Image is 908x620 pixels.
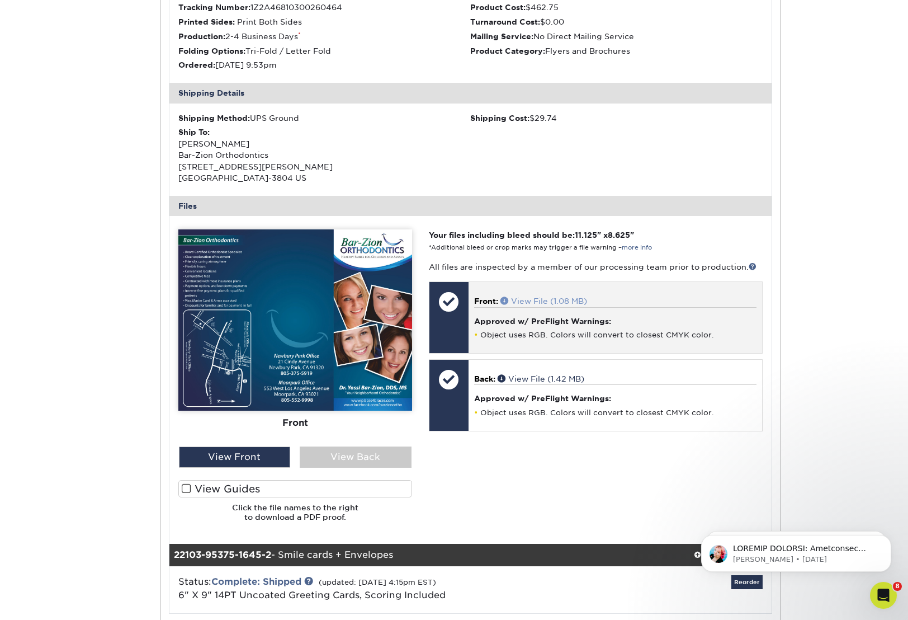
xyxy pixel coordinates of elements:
span: 1Z2A46810300260464 [250,3,342,12]
li: No Direct Mailing Service [470,31,763,42]
div: View Back [300,447,412,468]
div: $29.74 [470,112,763,124]
strong: Printed Sides: [178,17,235,26]
strong: Product Cost: [470,3,526,12]
iframe: Intercom notifications message [684,511,908,590]
h4: Approved w/ PreFlight Warnings: [474,317,756,326]
li: $0.00 [470,16,763,27]
div: Front [178,411,412,435]
li: $462.75 [470,2,763,13]
a: View File (1.08 MB) [500,297,587,306]
strong: Folding Options: [178,46,245,55]
div: - Smile cards + Envelopes [169,544,671,566]
small: *Additional bleed or crop marks may trigger a file warning – [429,244,652,251]
strong: 22103-95375-1645-2 [174,549,271,560]
div: view details [671,549,772,561]
strong: Shipping Method: [178,114,250,123]
strong: Tracking Number: [178,3,250,12]
strong: Your files including bleed should be: " x " [429,231,634,239]
strong: Mailing Service: [470,32,533,41]
iframe: Intercom live chat [870,582,897,609]
a: View File (1.42 MB) [498,374,584,383]
li: Flyers and Brochures [470,45,763,57]
div: Files [169,196,772,216]
strong: Turnaround Cost: [470,17,540,26]
li: Tri-Fold / Letter Fold [178,45,471,57]
h4: Approved w/ PreFlight Warnings: [474,394,756,403]
div: Status: [170,575,571,602]
iframe: Google Customer Reviews [3,586,95,616]
span: Front: [474,297,498,306]
strong: Ship To: [178,128,210,137]
a: 6" X 9" 14PT Uncoated Greeting Cards, Scoring Included [178,590,446,600]
li: Object uses RGB. Colors will convert to closest CMYK color. [474,330,756,340]
a: Complete: Shipped [211,576,301,587]
span: Back: [474,374,495,383]
span: Print Both Sides [237,17,302,26]
label: View Guides [178,480,412,497]
h6: Click the file names to the right to download a PDF proof. [178,503,412,530]
strong: Ordered: [178,60,215,69]
div: UPS Ground [178,112,471,124]
strong: Shipping Cost: [470,114,529,123]
div: View Front [179,447,291,468]
div: [PERSON_NAME] Bar-Zion Orthodontics [STREET_ADDRESS][PERSON_NAME] [GEOGRAPHIC_DATA]-3804 US [178,126,471,184]
small: (updated: [DATE] 4:15pm EST) [319,578,436,586]
span: 8 [893,582,902,591]
strong: Product Category: [470,46,545,55]
a: more info [622,244,652,251]
div: Shipping Details [169,83,772,103]
span: 8.625 [608,231,630,239]
li: 2-4 Business Days [178,31,471,42]
a: view details [671,544,772,566]
li: [DATE] 9:53pm [178,59,471,71]
span: 11.125 [575,231,597,239]
strong: Production: [178,32,225,41]
li: Object uses RGB. Colors will convert to closest CMYK color. [474,408,756,417]
p: All files are inspected by a member of our processing team prior to production. [429,261,763,273]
